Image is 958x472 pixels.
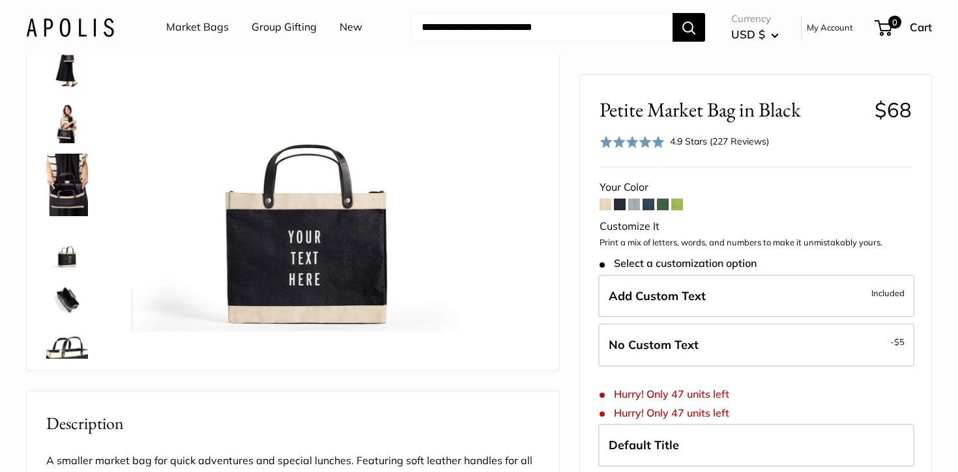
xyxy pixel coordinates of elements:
[600,257,757,270] span: Select a customization option
[340,18,362,37] a: New
[44,224,91,271] a: Petite Market Bag in Black
[910,20,932,34] span: Cart
[26,18,114,36] img: Apolis
[673,13,705,42] button: Search
[411,13,673,42] input: Search...
[888,16,901,29] span: 0
[46,102,88,143] img: Petite Market Bag in Black
[46,28,88,90] img: Petite Market Bag in Black
[598,324,914,367] label: Leave Blank
[44,328,91,375] a: description_Super soft leather handles.
[44,276,91,323] a: description_Spacious inner area with room for everything.
[670,134,769,148] div: 4.9 Stars (227 Reviews)
[44,151,91,219] a: Petite Market Bag in Black
[600,236,912,249] p: Print a mix of letters, words, and numbers to make it unmistakably yours.
[252,18,317,37] a: Group Gifting
[44,99,91,146] a: Petite Market Bag in Black
[890,334,905,350] span: -
[46,154,88,216] img: Petite Market Bag in Black
[600,132,769,151] div: 4.9 Stars (227 Reviews)
[875,97,912,122] span: $68
[807,20,853,35] a: My Account
[46,279,88,320] img: description_Spacious inner area with room for everything.
[609,437,679,452] span: Default Title
[600,407,729,419] span: Hurry! Only 47 units left
[600,98,865,122] span: Petite Market Bag in Black
[46,227,88,268] img: Petite Market Bag in Black
[598,424,914,467] label: Default Title
[894,337,905,347] span: $5
[871,285,905,300] span: Included
[731,10,779,28] span: Currency
[46,331,88,372] img: description_Super soft leather handles.
[876,17,932,38] a: 0 Cart
[609,288,706,303] span: Add Custom Text
[609,337,699,352] span: No Custom Text
[731,24,779,45] button: USD $
[600,217,912,236] div: Customize It
[166,18,229,37] a: Market Bags
[600,178,912,197] div: Your Color
[600,388,729,400] span: Hurry! Only 47 units left
[598,274,914,317] label: Add Custom Text
[731,27,765,41] span: USD $
[46,411,540,436] h2: Description
[44,25,91,93] a: Petite Market Bag in Black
